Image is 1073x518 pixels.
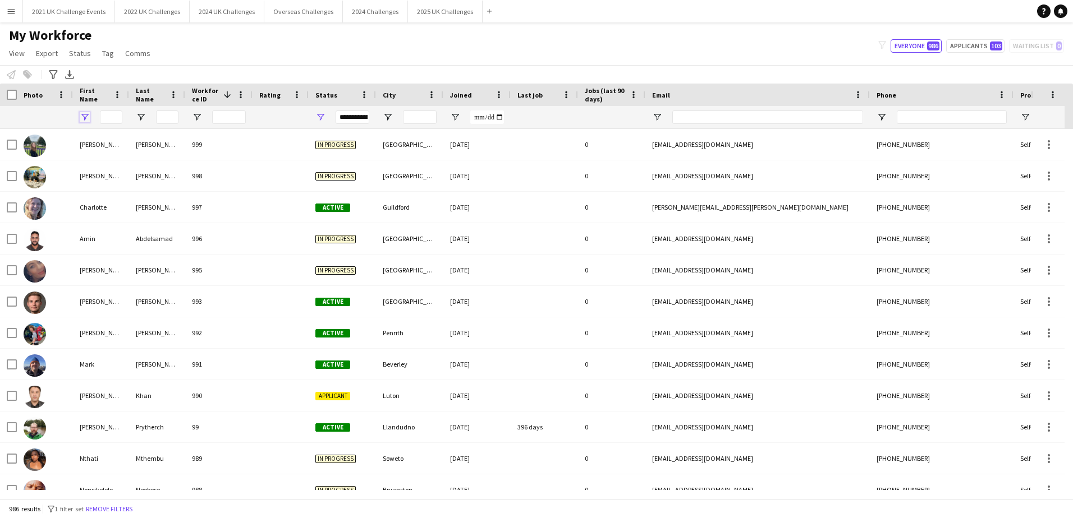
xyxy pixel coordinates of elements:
[80,112,90,122] button: Open Filter Menu
[645,443,870,474] div: [EMAIL_ADDRESS][DOMAIN_NAME]
[185,317,253,348] div: 992
[315,298,350,306] span: Active
[578,160,645,191] div: 0
[129,160,185,191] div: [PERSON_NAME]
[125,48,150,58] span: Comms
[192,86,219,103] span: Workforce ID
[156,110,178,124] input: Last Name Filter Input
[65,46,95,61] a: Status
[190,1,264,22] button: 2024 UK Challenges
[100,110,122,124] input: First Name Filter Input
[376,411,443,442] div: Llandudno
[129,129,185,160] div: [PERSON_NAME]
[36,48,58,58] span: Export
[315,392,350,400] span: Applicant
[185,443,253,474] div: 989
[63,68,76,81] app-action-btn: Export XLSX
[84,503,135,515] button: Remove filters
[315,423,350,432] span: Active
[185,129,253,160] div: 999
[9,27,91,44] span: My Workforce
[24,166,46,188] img: Ali Saroosh
[73,223,129,254] div: Amin
[98,46,118,61] a: Tag
[578,474,645,505] div: 0
[645,129,870,160] div: [EMAIL_ADDRESS][DOMAIN_NAME]
[115,1,190,22] button: 2022 UK Challenges
[927,41,939,50] span: 986
[315,360,350,369] span: Active
[73,411,129,442] div: [PERSON_NAME]
[672,110,863,124] input: Email Filter Input
[185,411,253,442] div: 99
[69,48,91,58] span: Status
[443,129,511,160] div: [DATE]
[645,380,870,411] div: [EMAIL_ADDRESS][DOMAIN_NAME]
[578,129,645,160] div: 0
[870,411,1014,442] div: [PHONE_NUMBER]
[383,112,393,122] button: Open Filter Menu
[578,286,645,317] div: 0
[946,39,1005,53] button: Applicants103
[376,286,443,317] div: [GEOGRAPHIC_DATA]
[870,286,1014,317] div: [PHONE_NUMBER]
[578,317,645,348] div: 0
[870,474,1014,505] div: [PHONE_NUMBER]
[121,46,155,61] a: Comms
[259,91,281,99] span: Rating
[24,480,46,502] img: Nonsikelelo Ngobese
[645,192,870,223] div: [PERSON_NAME][EMAIL_ADDRESS][PERSON_NAME][DOMAIN_NAME]
[870,160,1014,191] div: [PHONE_NUMBER]
[24,135,46,157] img: Isabella Moxham-Mead
[652,91,670,99] span: Email
[517,91,543,99] span: Last job
[24,448,46,471] img: Nthati Mthembu
[645,411,870,442] div: [EMAIL_ADDRESS][DOMAIN_NAME]
[129,192,185,223] div: [PERSON_NAME]
[192,112,202,122] button: Open Filter Menu
[185,192,253,223] div: 997
[376,255,443,285] div: [GEOGRAPHIC_DATA]
[4,46,29,61] a: View
[315,266,356,275] span: In progress
[102,48,114,58] span: Tag
[80,86,109,103] span: First Name
[645,474,870,505] div: [EMAIL_ADDRESS][DOMAIN_NAME]
[129,286,185,317] div: [PERSON_NAME]
[343,1,408,22] button: 2024 Challenges
[578,255,645,285] div: 0
[443,317,511,348] div: [DATE]
[511,411,578,442] div: 396 days
[129,380,185,411] div: Khan
[31,46,62,61] a: Export
[315,203,350,212] span: Active
[408,1,483,22] button: 2025 UK Challenges
[315,235,356,243] span: In progress
[9,48,25,58] span: View
[73,129,129,160] div: [PERSON_NAME]
[129,443,185,474] div: Mthembu
[443,443,511,474] div: [DATE]
[870,192,1014,223] div: [PHONE_NUMBER]
[185,286,253,317] div: 993
[877,112,887,122] button: Open Filter Menu
[315,141,356,149] span: In progress
[470,110,504,124] input: Joined Filter Input
[376,223,443,254] div: [GEOGRAPHIC_DATA]
[1020,112,1030,122] button: Open Filter Menu
[185,349,253,380] div: 991
[73,192,129,223] div: Charlotte
[24,386,46,408] img: Saddam Khan
[403,110,437,124] input: City Filter Input
[24,229,46,251] img: Amin Abdelsamad
[185,223,253,254] div: 996
[450,112,460,122] button: Open Filter Menu
[897,110,1007,124] input: Phone Filter Input
[870,317,1014,348] div: [PHONE_NUMBER]
[578,223,645,254] div: 0
[315,112,325,122] button: Open Filter Menu
[129,474,185,505] div: Ngobese
[450,91,472,99] span: Joined
[136,112,146,122] button: Open Filter Menu
[578,349,645,380] div: 0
